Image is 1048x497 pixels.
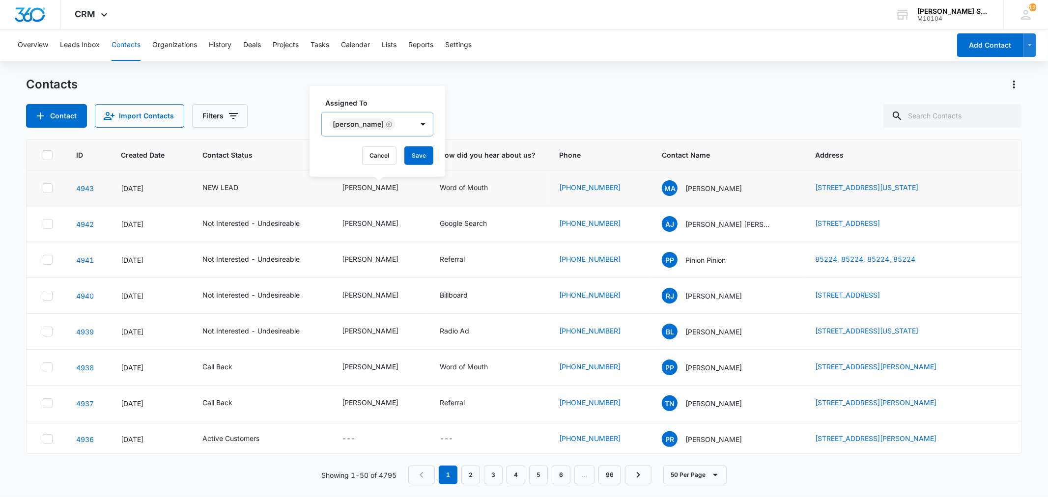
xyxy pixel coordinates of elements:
[342,290,416,302] div: Assigned To - Kenneth Florman - Select to Edit Field
[404,146,433,165] button: Save
[662,324,678,339] span: BL
[95,104,184,128] button: Import Contacts
[202,361,250,373] div: Contact Status - Call Back - Select to Edit Field
[202,290,317,302] div: Contact Status - Not Interested - Undesireable - Select to Edit Field
[662,359,760,375] div: Contact Name - praveen podila - Select to Edit Field
[202,326,300,336] div: Not Interested - Undesireable
[917,15,989,22] div: account id
[815,254,933,266] div: Address - 85224, 85224, 85224, 85224 - Select to Edit Field
[685,327,742,337] p: [PERSON_NAME]
[202,397,232,408] div: Call Back
[408,29,433,61] button: Reports
[685,291,742,301] p: [PERSON_NAME]
[1029,3,1037,11] span: 128
[76,256,94,264] a: Navigate to contact details page for Pinion Pinion
[625,466,651,484] a: Next Page
[202,150,304,160] span: Contact Status
[121,398,179,409] div: [DATE]
[440,254,482,266] div: How did you hear about us? - Referral - Select to Edit Field
[445,29,472,61] button: Settings
[342,254,416,266] div: Assigned To - Kenneth Florman - Select to Edit Field
[342,433,373,445] div: Assigned To - - Select to Edit Field
[559,254,621,264] a: [PHONE_NUMBER]
[662,180,678,196] span: MA
[662,359,678,375] span: pp
[440,218,505,230] div: How did you hear about us? - Google Search - Select to Edit Field
[342,182,398,193] div: [PERSON_NAME]
[76,292,94,300] a: Navigate to contact details page for Rhea Johnson
[559,218,638,230] div: Phone - (815) 501-3814 - Select to Edit Field
[202,290,300,300] div: Not Interested - Undesireable
[440,397,465,408] div: Referral
[76,435,94,443] a: Navigate to contact details page for Peter Richard
[662,216,678,232] span: AJ
[685,219,774,229] p: [PERSON_NAME] [PERSON_NAME]
[815,182,936,194] div: Address - 2509 sycamore drive, Dyer, Indiana, 46311 - Select to Edit Field
[382,29,397,61] button: Lists
[662,150,777,160] span: Contact Name
[121,255,179,265] div: [DATE]
[342,218,398,228] div: [PERSON_NAME]
[243,29,261,61] button: Deals
[121,327,179,337] div: [DATE]
[815,255,915,263] a: 85224, 85224, 85224, 85224
[76,184,94,193] a: Navigate to contact details page for MARVINIA ANDERSON
[559,433,638,445] div: Phone - (773) 968-5585 - Select to Edit Field
[333,121,384,128] div: [PERSON_NAME]
[311,29,329,61] button: Tasks
[76,399,94,408] a: Navigate to contact details page for Theodore Nchako
[559,397,638,409] div: Phone - (405) 370-3501 - Select to Edit Field
[202,326,317,337] div: Contact Status - Not Interested - Undesireable - Select to Edit Field
[815,397,954,409] div: Address - 1201 Lancaster Dr, mckinney, TX, 75071 - Select to Edit Field
[815,218,898,230] div: Address - 1321 Georgetown dr, Bourbonnais, Il, 60914 - Select to Edit Field
[957,33,1023,57] button: Add Contact
[342,254,398,264] div: [PERSON_NAME]
[662,431,760,447] div: Contact Name - Peter Richard - Select to Edit Field
[202,182,256,194] div: Contact Status - NEW LEAD - Select to Edit Field
[559,218,621,228] a: [PHONE_NUMBER]
[202,218,300,228] div: Not Interested - Undesireable
[408,466,651,484] nav: Pagination
[121,219,179,229] div: [DATE]
[598,466,621,484] a: Page 96
[815,326,936,337] div: Address - 551 N Mur-Len Road APT 206, Olathe, Kansas, 66061 - Select to Edit Field
[461,466,480,484] a: Page 2
[815,219,880,227] a: [STREET_ADDRESS]
[321,470,397,480] p: Showing 1-50 of 4795
[362,146,397,165] button: Cancel
[815,362,936,371] a: [STREET_ADDRESS][PERSON_NAME]
[662,252,743,268] div: Contact Name - Pinion Pinion - Select to Edit Field
[439,466,457,484] em: 1
[559,182,638,194] div: Phone - (773) 682-9559 - Select to Edit Field
[60,29,100,61] button: Leads Inbox
[121,362,179,373] div: [DATE]
[384,121,393,128] div: Remove Kenneth Florman
[559,182,621,193] a: [PHONE_NUMBER]
[202,254,300,264] div: Not Interested - Undesireable
[273,29,299,61] button: Projects
[26,77,78,92] h1: Contacts
[559,150,624,160] span: Phone
[685,362,742,373] p: [PERSON_NAME]
[815,183,918,192] a: [STREET_ADDRESS][US_STATE]
[440,433,453,445] div: ---
[559,361,638,373] div: Phone - (678) 457-6642 - Select to Edit Field
[815,361,954,373] div: Address - 10635 Ferdinand View, Frisco, TX, 75035 - Select to Edit Field
[917,7,989,15] div: account name
[121,291,179,301] div: [DATE]
[202,397,250,409] div: Contact Status - Call Back - Select to Edit Field
[76,150,83,160] span: ID
[662,431,678,447] span: PR
[202,361,232,372] div: Call Back
[440,361,506,373] div: How did you hear about us? - Word of Mouth - Select to Edit Field
[440,182,488,193] div: Word of Mouth
[325,98,437,108] label: Assigned To
[202,433,259,443] div: Active Customers
[815,434,936,442] a: [STREET_ADDRESS][PERSON_NAME]
[685,255,726,265] p: Pinion Pinion
[342,326,416,337] div: Assigned To - Kenneth Florman - Select to Edit Field
[192,104,248,128] button: Filters
[76,363,94,372] a: Navigate to contact details page for praveen podila
[559,290,638,302] div: Phone - (501) 944-3516 - Select to Edit Field
[152,29,197,61] button: Organizations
